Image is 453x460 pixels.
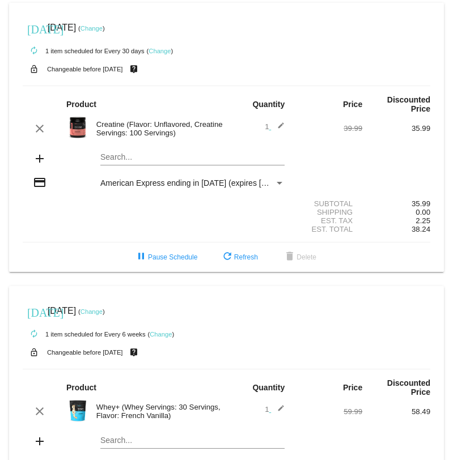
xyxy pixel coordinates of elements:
[134,253,197,261] span: Pause Schedule
[387,95,430,113] strong: Discounted Price
[252,100,285,109] strong: Quantity
[294,225,362,233] div: Est. Total
[81,25,103,32] a: Change
[343,383,362,392] strong: Price
[33,176,46,189] mat-icon: credit_card
[47,66,123,73] small: Changeable before [DATE]
[294,199,362,208] div: Subtotal
[294,208,362,216] div: Shipping
[33,404,46,418] mat-icon: clear
[27,62,41,76] mat-icon: lock_open
[416,216,430,225] span: 2.25
[362,199,430,208] div: 35.99
[283,253,316,261] span: Delete
[149,48,171,54] a: Change
[265,405,285,414] span: 1
[100,153,285,162] input: Search...
[387,378,430,397] strong: Discounted Price
[252,383,285,392] strong: Quantity
[66,100,96,109] strong: Product
[33,122,46,135] mat-icon: clear
[23,48,145,54] small: 1 item scheduled for Every 30 days
[127,345,141,360] mat-icon: live_help
[294,124,362,133] div: 39.99
[66,399,89,422] img: Image-1-Carousel-Whey-2lb-Vanilla-no-badge-Transp.png
[78,25,105,32] small: ( )
[412,225,430,233] span: 38.24
[147,331,174,338] small: ( )
[294,216,362,225] div: Est. Tax
[147,48,173,54] small: ( )
[27,305,41,318] mat-icon: [DATE]
[362,407,430,416] div: 58.49
[211,247,267,267] button: Refresh
[134,250,148,264] mat-icon: pause
[294,407,362,416] div: 59.99
[274,247,325,267] button: Delete
[100,178,285,188] mat-select: Payment Method
[343,100,362,109] strong: Price
[221,250,234,264] mat-icon: refresh
[27,327,41,341] mat-icon: autorenew
[91,120,227,137] div: Creatine (Flavor: Unflavored, Creatine Servings: 100 Servings)
[265,122,285,131] span: 1
[271,404,285,418] mat-icon: edit
[66,383,96,392] strong: Product
[100,178,347,188] span: American Express ending in [DATE] (expires [CREDIT_CARD_DATA])
[416,208,430,216] span: 0.00
[100,436,285,445] input: Search...
[47,349,123,356] small: Changeable before [DATE]
[150,331,172,338] a: Change
[283,250,297,264] mat-icon: delete
[23,331,146,338] small: 1 item scheduled for Every 6 weeks
[27,22,41,35] mat-icon: [DATE]
[33,152,46,165] mat-icon: add
[127,62,141,76] mat-icon: live_help
[362,124,430,133] div: 35.99
[81,308,103,315] a: Change
[27,44,41,58] mat-icon: autorenew
[66,116,89,139] img: Image-1-Carousel-Creatine-100S-1000x1000-1.png
[221,253,258,261] span: Refresh
[78,308,105,315] small: ( )
[33,435,46,448] mat-icon: add
[125,247,206,267] button: Pause Schedule
[271,122,285,135] mat-icon: edit
[91,403,227,420] div: Whey+ (Whey Servings: 30 Servings, Flavor: French Vanilla)
[27,345,41,360] mat-icon: lock_open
